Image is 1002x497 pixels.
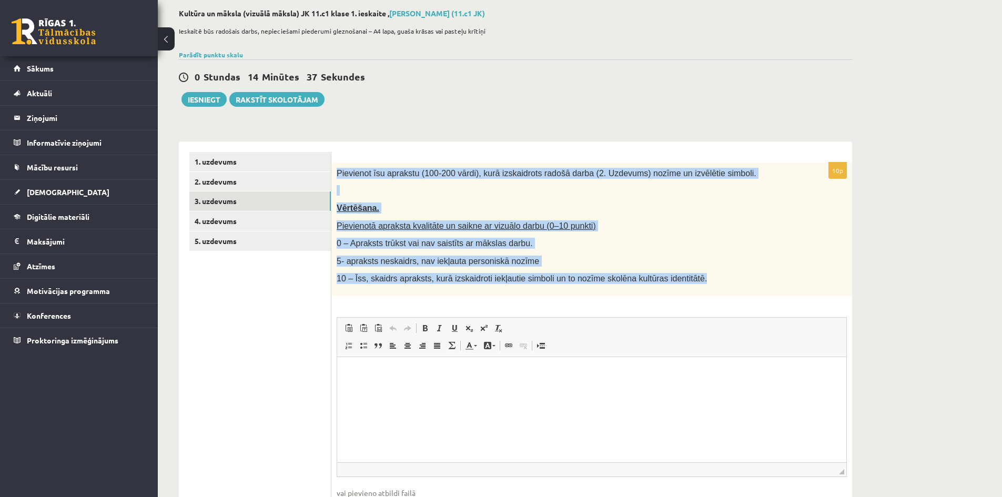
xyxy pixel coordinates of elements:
a: Insert Page Break for Printing [533,339,548,352]
a: 3. uzdevums [189,191,331,211]
a: Redo (Ctrl+Y) [400,321,415,335]
a: Justify [430,339,444,352]
span: 10 – Īss, skaidrs apraksts, kurā izskaidroti iekļautie simboli un to nozīme skolēna kultūras iden... [337,274,707,283]
span: 0 [195,70,200,83]
span: Pievienot īsu aprakstu (100-200 vārdi), kurā izskaidrots radošā darba (2. Uzdevums) nozīme un izv... [337,169,756,178]
a: Paste as plain text (Ctrl+Shift+V) [356,321,371,335]
a: Digitālie materiāli [14,205,145,229]
span: 0 – Apraksts trūkst vai nav saistīts ar mākslas darbu. [337,239,533,248]
a: Unlink [516,339,531,352]
a: Link (Ctrl+K) [501,339,516,352]
span: Aktuāli [27,88,52,98]
span: Sekundes [321,70,365,83]
a: Paste (Ctrl+V) [341,321,356,335]
span: Proktoringa izmēģinājums [27,336,118,345]
a: Bold (Ctrl+B) [418,321,432,335]
a: Undo (Ctrl+Z) [386,321,400,335]
a: Motivācijas programma [14,279,145,303]
legend: Maksājumi [27,229,145,253]
span: 14 [248,70,258,83]
a: Underline (Ctrl+U) [447,321,462,335]
a: Rakstīt skolotājam [229,92,325,107]
iframe: Editor, wiswyg-editor-user-answer-47433863494500 [337,357,846,462]
span: Atzīmes [27,261,55,271]
button: Iesniegt [181,92,227,107]
a: Subscript [462,321,477,335]
a: Ziņojumi [14,106,145,130]
a: Konferences [14,303,145,328]
span: 5- apraksts neskaidrs, nav iekļauta personiskā nozīme [337,257,539,266]
a: 4. uzdevums [189,211,331,231]
a: 5. uzdevums [189,231,331,251]
a: Atzīmes [14,254,145,278]
p: Ieskaitē būs radošais darbs, nepieciešami piederumi gleznošanai – A4 lapa, guaša krāsas vai paste... [179,26,847,36]
legend: Ziņojumi [27,106,145,130]
a: Align Left [386,339,400,352]
a: Mācību resursi [14,155,145,179]
a: Insert/Remove Numbered List [341,339,356,352]
a: Informatīvie ziņojumi [14,130,145,155]
a: Background Color [480,339,499,352]
a: 1. uzdevums [189,152,331,171]
a: Maksājumi [14,229,145,253]
a: Center [400,339,415,352]
span: Konferences [27,311,71,320]
span: Stundas [204,70,240,83]
span: Minūtes [262,70,299,83]
a: Italic (Ctrl+I) [432,321,447,335]
span: Mācību resursi [27,163,78,172]
span: Digitālie materiāli [27,212,89,221]
a: Parādīt punktu skalu [179,50,243,59]
span: Pievienotā apraksta kvalitāte un saikne ar vizuālo darbu (0–10 punkti) [337,221,596,230]
a: Align Right [415,339,430,352]
span: Motivācijas programma [27,286,110,296]
a: Math [444,339,459,352]
span: Vērtēšana. [337,204,379,212]
a: Aktuāli [14,81,145,105]
a: Superscript [477,321,491,335]
a: Sākums [14,56,145,80]
a: [DEMOGRAPHIC_DATA] [14,180,145,204]
span: Resize [839,469,844,474]
a: Block Quote [371,339,386,352]
a: Text Color [462,339,480,352]
a: Insert/Remove Bulleted List [356,339,371,352]
a: Rīgas 1. Tālmācības vidusskola [12,18,96,45]
a: Proktoringa izmēģinājums [14,328,145,352]
legend: Informatīvie ziņojumi [27,130,145,155]
a: 2. uzdevums [189,172,331,191]
h2: Kultūra un māksla (vizuālā māksla) JK 11.c1 klase 1. ieskaite , [179,9,852,18]
a: Remove Format [491,321,506,335]
a: Paste from Word [371,321,386,335]
a: [PERSON_NAME] (11.c1 JK) [389,8,485,18]
span: Sākums [27,64,54,73]
p: 10p [828,162,847,179]
span: [DEMOGRAPHIC_DATA] [27,187,109,197]
span: 37 [307,70,317,83]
